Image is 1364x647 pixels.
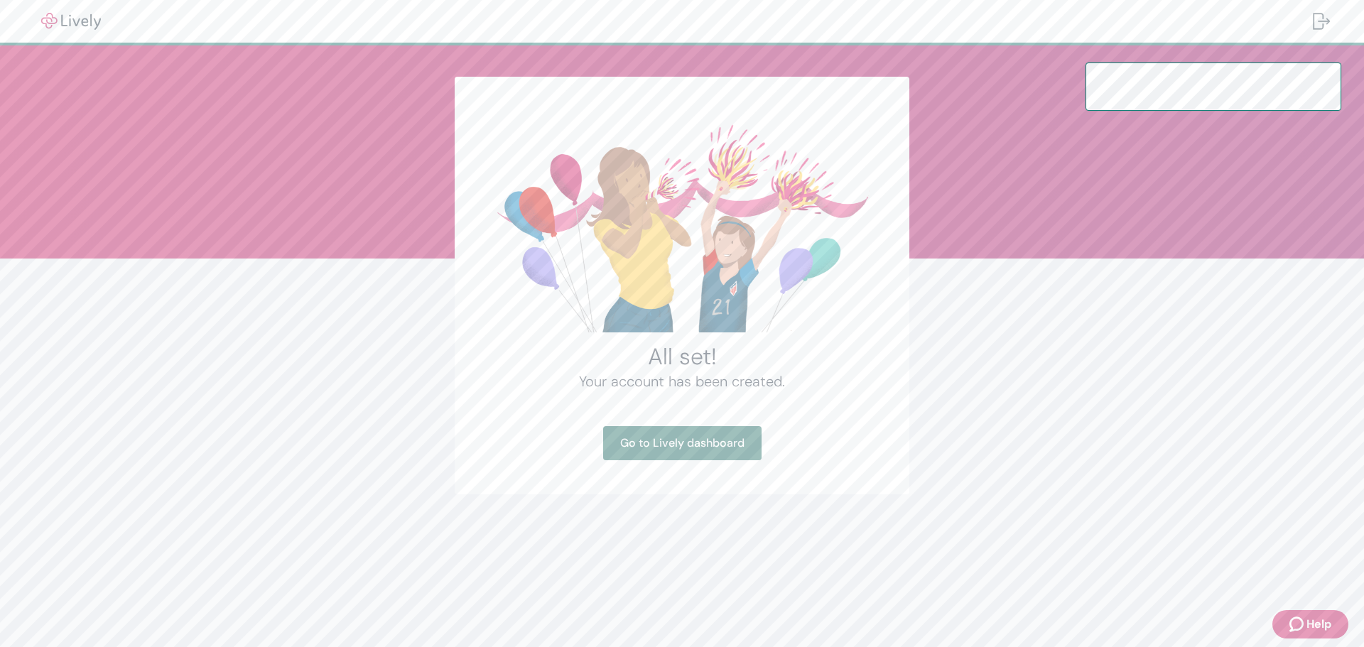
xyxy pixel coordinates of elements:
[603,426,762,460] a: Go to Lively dashboard
[1306,616,1331,633] span: Help
[1272,610,1348,638] button: Zendesk support iconHelp
[31,13,111,30] img: Lively
[1301,4,1341,38] button: Log out
[1289,616,1306,633] svg: Zendesk support icon
[489,342,875,371] h2: All set!
[489,371,875,392] h4: Your account has been created.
